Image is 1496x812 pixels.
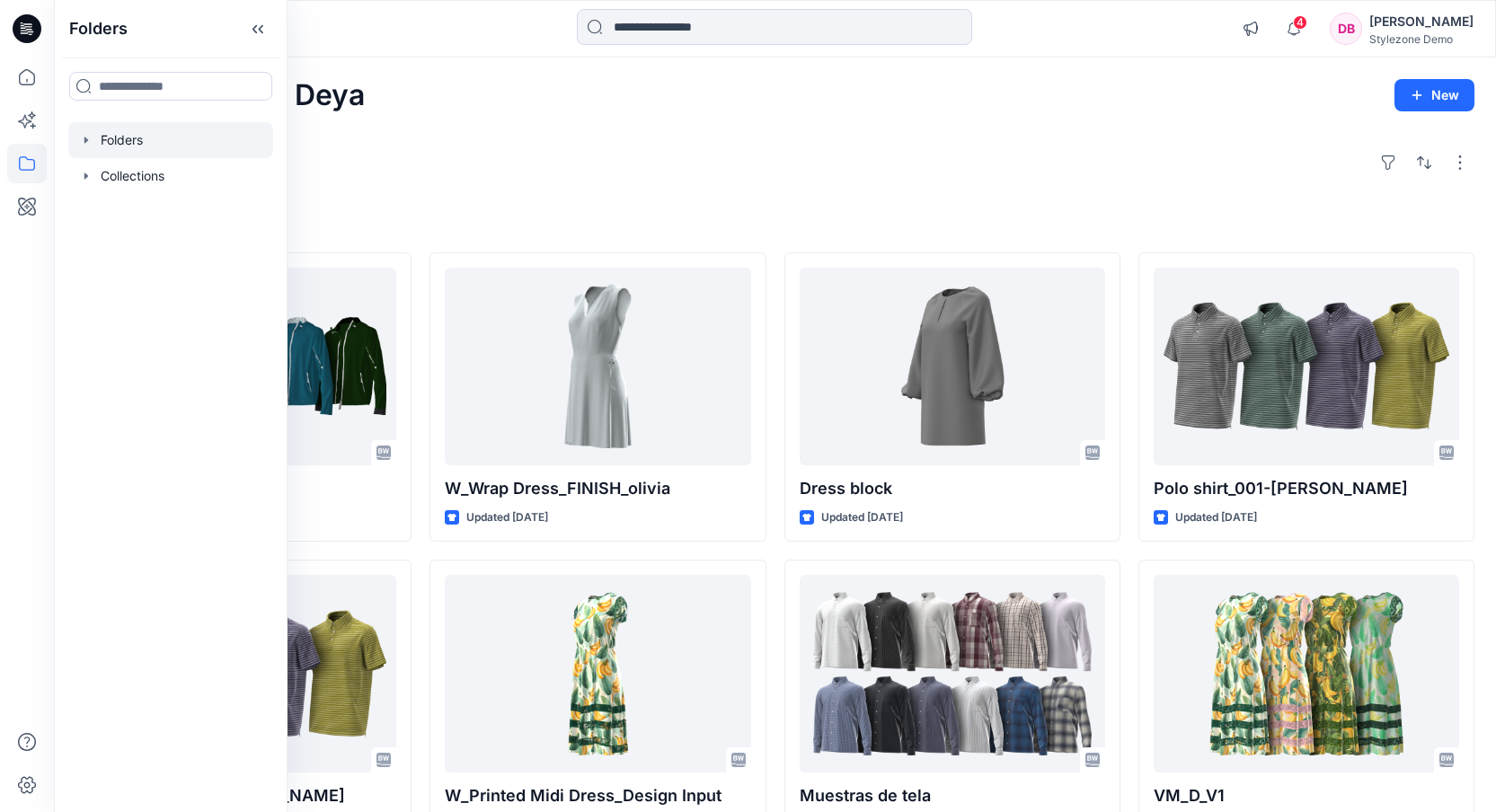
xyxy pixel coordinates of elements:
div: Stylezone Demo [1369,32,1474,46]
p: W_Wrap Dress_FINISH_olivia [445,476,750,501]
a: W_Printed Midi Dress_Design Input [445,575,750,772]
h4: Styles [75,213,1474,234]
p: VM_D_V1 [1154,783,1459,808]
a: VM_D_V1 [1154,575,1459,772]
p: Updated [DATE] [1175,508,1257,527]
p: Muestras de tela [800,783,1105,808]
div: DB [1330,13,1362,45]
a: Polo shirt_001-Arpita [1154,268,1459,465]
p: W_Printed Midi Dress_Design Input [445,783,750,808]
p: Updated [DATE] [466,508,548,527]
p: Updated [DATE] [821,508,903,527]
span: 4 [1293,15,1307,30]
p: Polo shirt_001-[PERSON_NAME] [1154,476,1459,501]
button: New [1394,79,1474,111]
p: Dress block [800,476,1105,501]
a: Muestras de tela [800,575,1105,772]
div: [PERSON_NAME] [1369,11,1474,32]
a: W_Wrap Dress_FINISH_olivia [445,268,750,465]
a: Dress block [800,268,1105,465]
